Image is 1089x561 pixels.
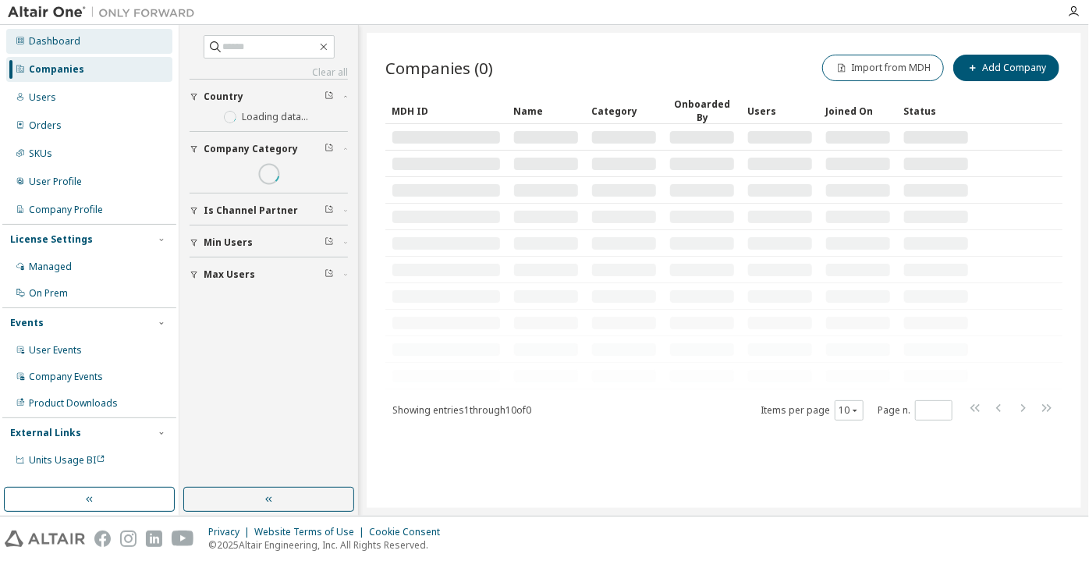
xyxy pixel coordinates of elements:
[190,80,348,114] button: Country
[204,91,243,103] span: Country
[29,63,84,76] div: Companies
[172,531,194,547] img: youtube.svg
[825,98,891,123] div: Joined On
[747,98,813,123] div: Users
[190,132,348,166] button: Company Category
[591,98,657,123] div: Category
[29,261,72,273] div: Managed
[10,233,93,246] div: License Settings
[761,400,864,421] span: Items per page
[839,404,860,417] button: 10
[392,98,501,123] div: MDH ID
[204,143,298,155] span: Company Category
[146,531,162,547] img: linkedin.svg
[325,268,334,281] span: Clear filter
[190,225,348,260] button: Min Users
[204,204,298,217] span: Is Channel Partner
[204,268,255,281] span: Max Users
[325,236,334,249] span: Clear filter
[208,538,449,552] p: © 2025 Altair Engineering, Inc. All Rights Reserved.
[190,257,348,292] button: Max Users
[325,143,334,155] span: Clear filter
[392,403,531,417] span: Showing entries 1 through 10 of 0
[10,427,81,439] div: External Links
[204,236,253,249] span: Min Users
[29,147,52,160] div: SKUs
[29,91,56,104] div: Users
[5,531,85,547] img: altair_logo.svg
[369,526,449,538] div: Cookie Consent
[190,66,348,79] a: Clear all
[29,287,68,300] div: On Prem
[29,176,82,188] div: User Profile
[29,204,103,216] div: Company Profile
[822,55,944,81] button: Import from MDH
[120,531,137,547] img: instagram.svg
[243,111,309,123] label: Loading data...
[29,35,80,48] div: Dashboard
[29,344,82,357] div: User Events
[903,98,969,123] div: Status
[325,204,334,217] span: Clear filter
[190,194,348,228] button: Is Channel Partner
[513,98,579,123] div: Name
[29,453,105,467] span: Units Usage BI
[878,400,952,421] span: Page n.
[325,91,334,103] span: Clear filter
[10,317,44,329] div: Events
[953,55,1059,81] button: Add Company
[254,526,369,538] div: Website Terms of Use
[669,98,735,124] div: Onboarded By
[208,526,254,538] div: Privacy
[385,57,493,79] span: Companies (0)
[29,371,103,383] div: Company Events
[29,119,62,132] div: Orders
[8,5,203,20] img: Altair One
[94,531,111,547] img: facebook.svg
[29,397,118,410] div: Product Downloads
